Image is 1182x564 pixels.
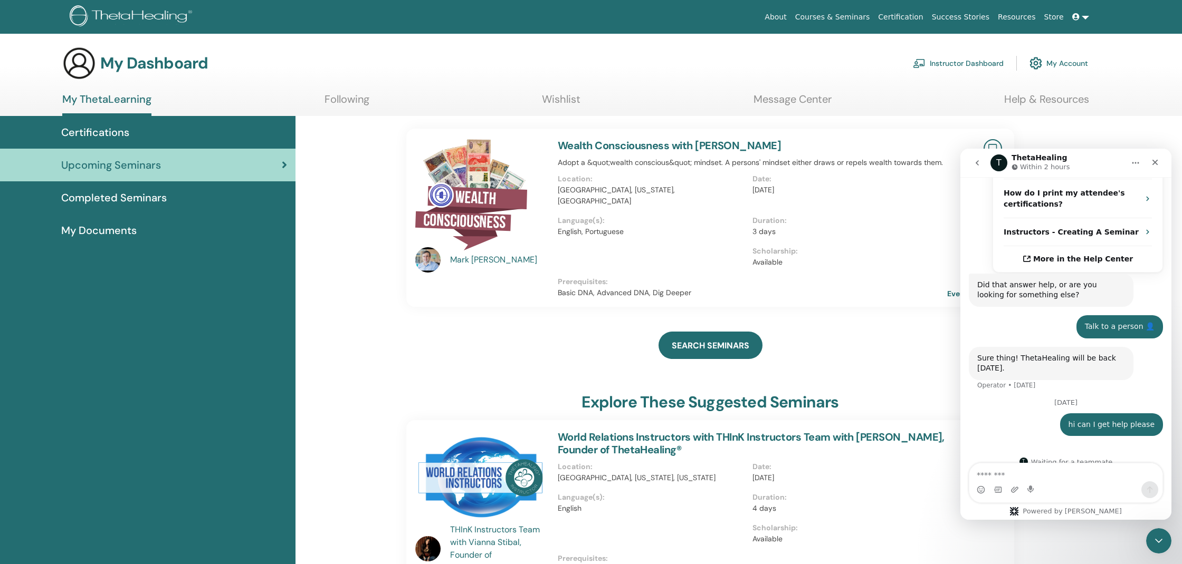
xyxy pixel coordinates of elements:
p: Prerequisites : [558,276,947,287]
a: Message Center [754,93,832,113]
a: Success Stories [928,7,994,27]
p: English, Portuguese [558,226,746,237]
div: hi can I get help please [100,265,203,288]
span: Certifications [61,124,129,140]
button: Emoji picker [16,337,25,345]
div: How do I print my attendee's certifications? [33,31,202,70]
a: Wishlist [542,93,580,113]
span: Completed Seminars [61,190,167,206]
p: Scholarship : [752,246,941,257]
a: Resources [994,7,1040,27]
div: Operator says… [8,125,203,167]
p: Date : [752,173,941,184]
a: SEARCH SEMINARS [659,332,762,359]
strong: Instructors - Creating A Seminar [43,79,178,87]
a: Wealth Consciousness with [PERSON_NAME] [558,139,781,152]
div: Did that answer help, or are you looking for something else? [8,125,173,158]
div: Instructors - Creating A Seminar [33,70,202,98]
p: Scholarship : [752,522,941,533]
img: Live Online Seminar [984,139,1002,158]
a: Certification [874,7,927,27]
button: Upload attachment [50,337,59,345]
a: Instructor Dashboard [913,52,1004,75]
button: Send a message… [181,333,198,349]
p: Language(s) : [558,215,746,226]
img: default.jpg [415,536,441,561]
img: World Relations Instructors [415,431,545,527]
div: Sure thing! ThetaHealing will be back [DATE]. [17,205,165,225]
div: Operator • [DATE] [17,234,75,240]
div: Did that answer help, or are you looking for something else? [17,131,165,152]
img: chalkboard-teacher.svg [913,59,926,68]
img: Wealth Consciousness [415,139,527,250]
a: World Relations Instructors with THInK Instructors Team with [PERSON_NAME], Founder of ThetaHealing® [558,430,945,456]
iframe: Intercom live chat [1146,528,1171,553]
div: hi can I get help please [108,271,194,281]
h3: explore these suggested seminars [582,393,838,412]
div: Fatemeh says… [8,265,203,300]
button: Start recording [67,337,75,345]
a: Following [325,93,369,113]
p: Language(s) : [558,492,746,503]
div: Talk to a person 👤 [116,167,203,190]
a: Mark [PERSON_NAME] [450,254,548,266]
p: Duration : [752,215,941,226]
p: Location : [558,173,746,184]
p: Date : [752,461,941,472]
a: Help & Resources [1004,93,1089,113]
button: Gif picker [33,337,42,345]
p: Duration : [752,492,941,503]
div: Profile image for ThetaHealing [59,309,68,317]
p: Prerequisites : [558,553,947,564]
p: [DATE] [752,472,941,483]
img: default.jpg [415,247,441,273]
span: More in the Help Center [73,106,173,115]
textarea: Message… [9,315,202,333]
p: 3 days [752,226,941,237]
span: Upcoming Seminars [61,157,161,173]
p: Available [752,533,941,544]
h3: My Dashboard [100,54,208,73]
a: About [760,7,790,27]
p: Basic DNA, Advanced DNA, Dig Deeper [558,287,947,298]
img: cog.svg [1030,54,1042,72]
p: [DATE] [752,184,941,196]
a: More in the Help Center [33,98,202,123]
a: My Account [1030,52,1088,75]
span: SEARCH SEMINARS [672,340,749,351]
p: Adopt a &quot;wealth conscious&quot; mindset. A persons' mindset either draws or repels wealth to... [558,157,947,168]
span: My Documents [61,222,137,238]
a: Courses & Seminars [791,7,874,27]
p: [GEOGRAPHIC_DATA], [US_STATE], [GEOGRAPHIC_DATA] [558,184,746,207]
div: Waiting for a teammate [11,309,201,317]
p: English [558,503,746,514]
div: Sure thing! ThetaHealing will be back [DATE].Operator • [DATE] [8,198,173,231]
img: generic-user-icon.jpg [62,46,96,80]
p: Available [752,257,941,268]
div: Operator says… [8,198,203,250]
a: Store [1040,7,1068,27]
iframe: Intercom live chat [960,149,1171,520]
a: Event Page [947,286,1003,302]
p: Location : [558,461,746,472]
div: [DATE] [8,250,203,265]
div: Fatemeh says… [8,167,203,198]
a: My ThetaLearning [62,93,151,116]
img: logo.png [70,5,196,29]
div: Talk to a person 👤 [125,173,194,183]
p: 4 days [752,503,941,514]
strong: How do I print my attendee's certifications? [43,40,165,60]
p: [GEOGRAPHIC_DATA], [US_STATE], [US_STATE] [558,472,746,483]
